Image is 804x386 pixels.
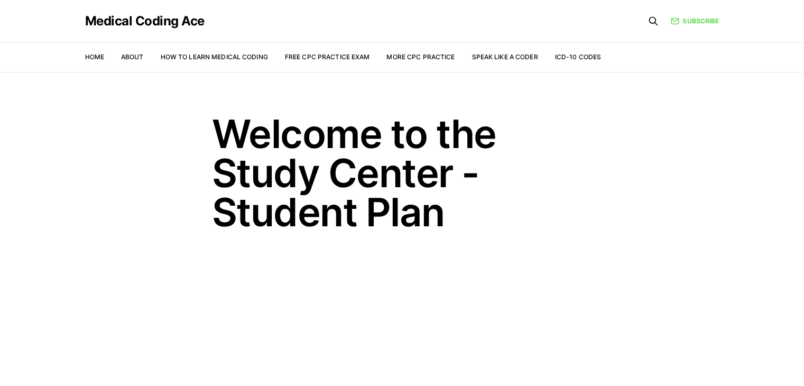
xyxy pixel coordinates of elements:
a: Speak Like a Coder [472,53,538,61]
a: How to Learn Medical Coding [161,53,268,61]
h1: Welcome to the Study Center - Student Plan [212,114,593,232]
a: ICD-10 Codes [555,53,601,61]
a: About [121,53,144,61]
a: Subscribe [671,16,719,26]
a: Home [85,53,104,61]
a: Medical Coding Ace [85,15,205,27]
a: Free CPC Practice Exam [285,53,370,61]
a: More CPC Practice [386,53,455,61]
